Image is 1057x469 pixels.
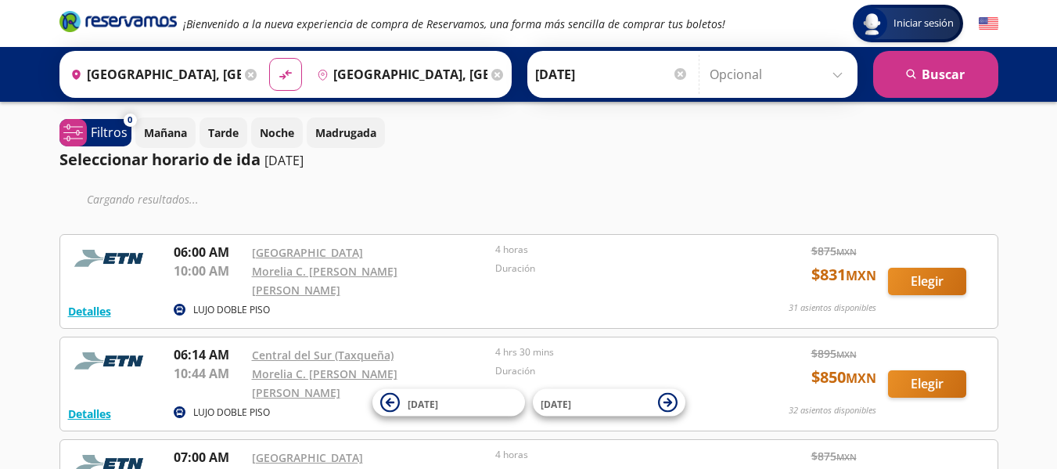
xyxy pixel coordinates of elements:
[495,243,732,257] p: 4 horas
[888,268,966,295] button: Elegir
[128,114,132,127] span: 0
[495,345,732,359] p: 4 hrs 30 mins
[495,364,732,378] p: Duración
[710,55,850,94] input: Opcional
[887,16,960,31] span: Iniciar sesión
[495,262,732,276] p: Duración
[174,364,244,383] p: 10:44 AM
[789,301,876,315] p: 31 asientos disponibles
[846,370,876,387] small: MXN
[408,397,438,410] span: [DATE]
[315,124,376,141] p: Madrugada
[495,448,732,462] p: 4 horas
[535,55,688,94] input: Elegir Fecha
[174,448,244,467] p: 07:00 AM
[59,148,261,171] p: Seleccionar horario de ida
[789,404,876,417] p: 32 asientos disponibles
[144,124,187,141] p: Mañana
[873,51,998,98] button: Buscar
[836,348,857,360] small: MXN
[811,263,876,287] span: $ 831
[174,262,244,280] p: 10:00 AM
[174,345,244,364] p: 06:14 AM
[208,124,239,141] p: Tarde
[183,16,725,31] em: ¡Bienvenido a la nueva experiencia de compra de Reservamos, una forma más sencilla de comprar tus...
[174,243,244,262] p: 06:00 AM
[59,9,177,38] a: Brand Logo
[252,245,363,260] a: [GEOGRAPHIC_DATA]
[252,366,397,400] a: Morelia C. [PERSON_NAME] [PERSON_NAME]
[252,450,363,465] a: [GEOGRAPHIC_DATA]
[836,451,857,463] small: MXN
[541,397,571,410] span: [DATE]
[193,406,270,420] p: LUJO DOBLE PISO
[252,264,397,298] a: Morelia C. [PERSON_NAME] [PERSON_NAME]
[193,303,270,317] p: LUJO DOBLE PISO
[59,119,131,146] button: 0Filtros
[836,246,857,258] small: MXN
[68,345,154,377] img: RESERVAMOS
[888,370,966,398] button: Elegir
[533,389,685,417] button: [DATE]
[811,448,857,464] span: $ 875
[372,389,525,417] button: [DATE]
[135,117,196,148] button: Mañana
[64,55,241,94] input: Buscar Origen
[252,348,394,363] a: Central del Sur (Taxqueña)
[811,345,857,362] span: $ 895
[307,117,385,148] button: Madrugada
[264,151,304,170] p: [DATE]
[87,192,199,207] em: Cargando resultados ...
[59,9,177,33] i: Brand Logo
[811,366,876,389] span: $ 850
[846,267,876,284] small: MXN
[311,55,487,94] input: Buscar Destino
[811,243,857,259] span: $ 875
[68,406,111,422] button: Detalles
[68,243,154,274] img: RESERVAMOS
[260,124,294,141] p: Noche
[68,303,111,319] button: Detalles
[251,117,303,148] button: Noche
[91,123,128,142] p: Filtros
[979,14,998,34] button: English
[200,117,247,148] button: Tarde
